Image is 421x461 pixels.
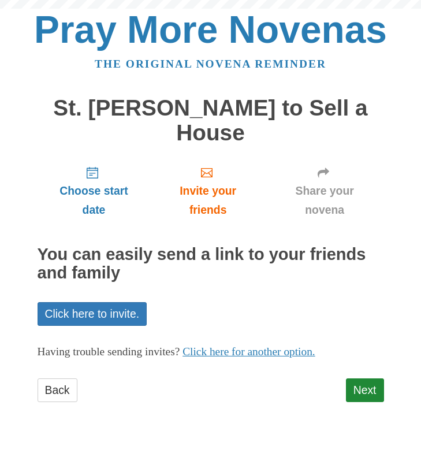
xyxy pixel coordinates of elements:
[38,157,151,225] a: Choose start date
[38,246,384,282] h2: You can easily send a link to your friends and family
[150,157,265,225] a: Invite your friends
[182,345,315,358] a: Click here for another option.
[38,96,384,145] h1: St. [PERSON_NAME] to Sell a House
[162,181,254,220] span: Invite your friends
[95,58,326,70] a: The original novena reminder
[346,378,384,402] a: Next
[49,181,139,220] span: Choose start date
[34,8,387,51] a: Pray More Novenas
[38,302,147,326] a: Click here to invite.
[38,378,77,402] a: Back
[266,157,384,225] a: Share your novena
[277,181,372,220] span: Share your novena
[38,345,180,358] span: Having trouble sending invites?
